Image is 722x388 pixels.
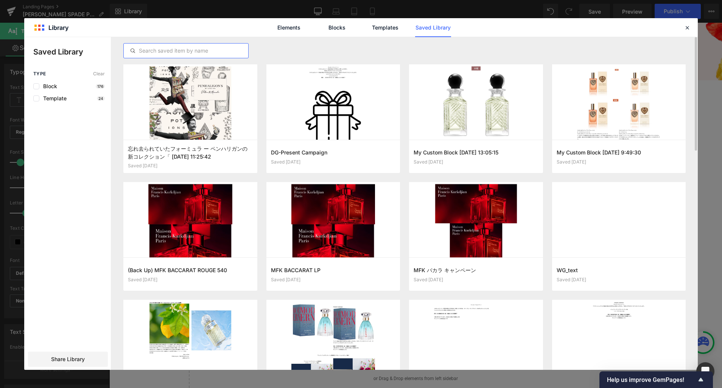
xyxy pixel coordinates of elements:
[414,266,538,274] h3: MFK バカラ キャンペーン
[84,202,227,208] span: ※数に限りがございます。お品切れの際はご容赦願います。
[406,6,449,14] span: ご購入はこちら
[607,375,705,384] button: Show survey - Help us improve GemPages!
[271,277,396,282] div: Saved [DATE]
[271,266,396,274] h3: MFK BACCARAT LP
[124,46,248,55] input: Search saved item by name
[271,148,396,156] h3: DG-Present Campaign
[415,18,451,37] a: Saved Library
[367,18,403,37] a: Templates
[696,362,714,380] div: Open Intercom Messenger
[557,148,682,156] h3: My Custom Block [DATE] 9:49:30
[93,71,105,76] span: Clear
[102,189,234,196] strong: 2025年10月15日（水）～ 数量なくなり次第終了
[607,376,696,383] span: Help us improve GemPages!
[39,83,57,89] span: Block
[414,148,538,156] h3: My Custom Block [DATE] 13:05:15
[92,353,521,358] p: or Drag & Drop elements from left sidebar
[84,166,176,172] span: *限定品のご購入は対象外となります。
[96,84,105,89] p: 176
[557,266,682,274] h3: WG_text
[557,277,682,282] div: Saved [DATE]
[128,277,253,282] div: Saved [DATE]
[310,332,378,347] a: Add Single Section
[557,159,682,165] div: Saved [DATE]
[271,18,307,37] a: Elements
[97,96,105,101] p: 24
[319,18,355,37] a: Blocks
[33,46,111,58] p: Saved Library
[128,163,253,168] div: Saved [DATE]
[414,159,538,165] div: Saved [DATE]
[128,145,253,160] h3: 忘れ去られていたフォーミュラ ー ペンハリガンの新コレクション「 [DATE] 11:25:42
[235,332,303,347] a: Explore Blocks
[383,1,472,20] a: ご購入はこちら
[51,355,85,363] span: Share Library
[84,123,307,139] h3: プレゼントキャンペーン
[84,139,307,211] p: ケイト・スペード ニューヨーク製品を税込 11,770円以上*お買い上げの方に、「オリジナルポーチ」をプレゼントいたします。 期間：
[33,71,46,76] span: Type
[128,266,253,274] h3: (Back Up) MFK BACCARAT ROUGE 540
[414,277,538,282] div: Saved [DATE]
[39,95,67,101] span: Template
[271,159,396,165] div: Saved [DATE]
